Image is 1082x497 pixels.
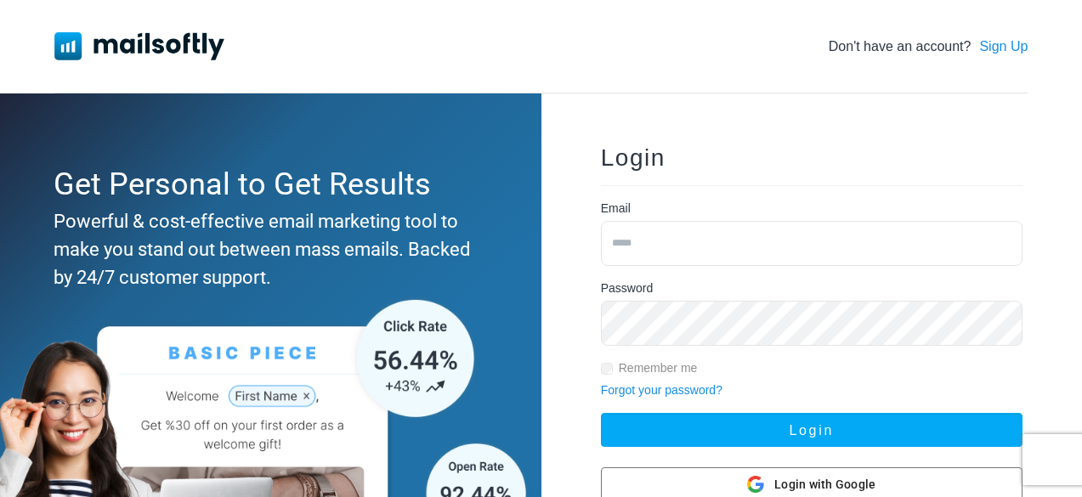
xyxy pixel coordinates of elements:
a: Sign Up [979,37,1028,57]
img: Mailsoftly [54,32,224,59]
button: Login [601,413,1023,447]
label: Email [601,200,631,217]
div: Don't have an account? [829,37,1028,57]
span: Login [601,144,666,171]
label: Remember me [619,359,698,377]
div: Powerful & cost-effective email marketing tool to make you stand out between mass emails. Backed ... [54,207,479,291]
label: Password [601,280,653,297]
div: Get Personal to Get Results [54,161,479,207]
a: Forgot your password? [601,383,722,397]
span: Login with Google [774,476,875,494]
